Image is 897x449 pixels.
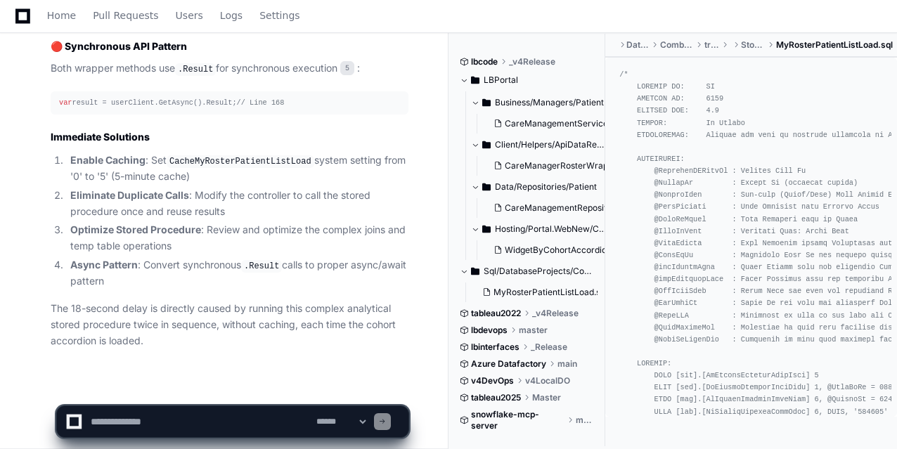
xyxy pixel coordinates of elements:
[660,39,693,51] span: CombinedDatabaseNew
[495,223,606,235] span: Hosting/Portal.WebNew/Controllers
[471,325,508,336] span: lbdevops
[519,325,548,336] span: master
[626,39,649,51] span: DatabaseProjects
[482,136,491,153] svg: Directory
[59,98,72,107] span: var
[175,63,216,76] code: .Result
[482,94,491,111] svg: Directory
[531,341,567,353] span: _Release
[488,156,609,176] button: CareManagerRosterWrapper.cs
[471,375,514,386] span: v4DevOps
[495,97,604,108] span: Business/Managers/Patient
[70,223,201,235] strong: Optimize Stored Procedure
[66,152,408,185] li: : Set system setting from '0' to '5' (5-minute cache)
[471,341,520,353] span: lbinterfaces
[482,221,491,237] svg: Directory
[505,118,619,129] span: CareManagementService.cs
[471,56,498,67] span: lbcode
[70,259,138,271] strong: Async Pattern
[488,240,609,260] button: WidgetByCohortAccordionController.cs
[488,198,609,218] button: CareManagementRepository.cs
[484,74,518,86] span: LBPortal
[70,189,189,201] strong: Eliminate Duplicate Calls
[237,98,285,107] span: // Line 168
[495,139,606,150] span: Client/Helpers/ApiDataRetrieval
[460,69,595,91] button: LBPortal
[776,39,893,51] span: MyRosterPatientListLoad.sql
[66,222,408,254] li: : Review and optimize the complex joins and temp table operations
[471,91,606,114] button: Business/Managers/Patient
[51,131,150,143] strong: Immediate Solutions
[51,40,187,52] strong: 🔴 Synchronous API Pattern
[471,263,479,280] svg: Directory
[509,56,555,67] span: _v4Release
[482,178,491,195] svg: Directory
[59,97,400,109] div: result = userClient.GetAsync().Result;
[66,188,408,220] li: : Modify the controller to call the stored procedure once and reuse results
[532,308,579,319] span: _v4Release
[340,61,354,75] span: 5
[51,60,408,77] p: Both wrapper methods use for synchronous execution :
[93,11,158,20] span: Pull Requests
[471,134,606,156] button: Client/Helpers/ApiDataRetrieval
[460,260,595,282] button: Sql/DatabaseProjects/CombinedDatabaseNew/transactional/dbo/Stored Procedures
[259,11,299,20] span: Settings
[51,301,408,349] p: The 18-second delay is directly caused by running this complex analytical stored procedure twice ...
[241,260,282,273] code: .Result
[525,375,570,386] span: v4LocalDO
[176,11,203,20] span: Users
[505,245,662,256] span: WidgetByCohortAccordionController.cs
[220,11,243,20] span: Logs
[495,181,597,193] span: Data/Repositories/Patient
[471,218,606,240] button: Hosting/Portal.WebNew/Controllers
[477,282,598,302] button: MyRosterPatientListLoad.sql
[505,202,631,214] span: CareManagementRepository.cs
[471,308,521,319] span: tableau2022
[70,154,146,166] strong: Enable Caching
[557,358,577,370] span: main
[471,72,479,89] svg: Directory
[505,160,632,171] span: CareManagerRosterWrapper.cs
[741,39,765,51] span: Stored Procedures
[471,176,606,198] button: Data/Repositories/Patient
[488,114,609,134] button: CareManagementService.cs
[47,11,76,20] span: Home
[484,266,595,277] span: Sql/DatabaseProjects/CombinedDatabaseNew/transactional/dbo/Stored Procedures
[167,155,314,168] code: CacheMyRosterPatientListLoad
[471,358,546,370] span: Azure Datafactory
[493,287,607,298] span: MyRosterPatientListLoad.sql
[66,257,408,289] li: : Convert synchronous calls to proper async/await pattern
[704,39,719,51] span: transactional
